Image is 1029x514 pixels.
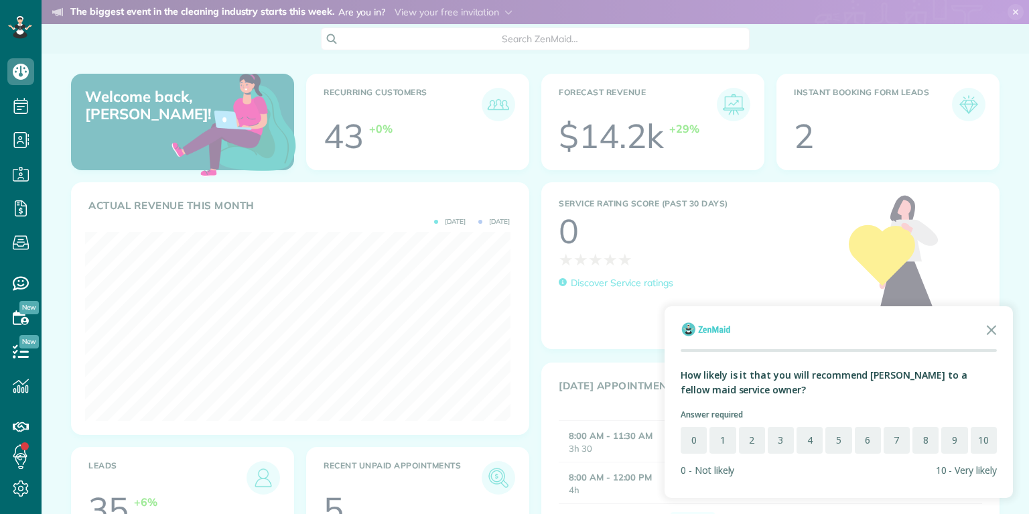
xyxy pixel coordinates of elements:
button: 5 [825,427,851,454]
button: 1 [709,427,736,454]
button: 6 [855,427,881,454]
button: 0 [681,427,707,454]
div: Survey [665,306,1013,498]
button: 7 [884,427,910,454]
div: How likely is it that you will recommend [PERSON_NAME] to a fellow maid service owner? [681,368,997,397]
button: 8 [912,427,939,454]
button: 3 [768,427,794,454]
button: 2 [739,427,765,454]
div: 0 - Not likely [681,464,734,476]
div: 10 - Very likely [936,464,997,476]
button: 9 [941,427,967,454]
button: 10 [971,427,997,454]
span: New [19,301,39,314]
button: Close the survey [978,316,1005,342]
img: Company logo [681,321,732,337]
span: New [19,335,39,348]
button: 4 [797,427,823,454]
p: Answer required [681,408,997,422]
